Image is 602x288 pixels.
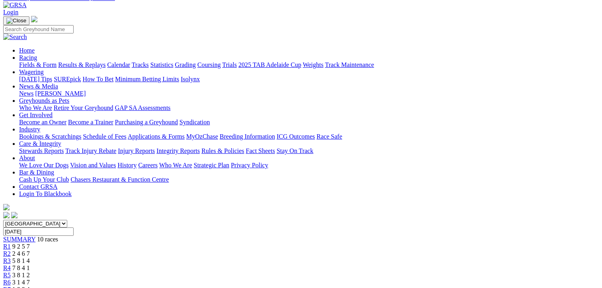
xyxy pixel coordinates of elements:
span: 3 8 1 2 [12,272,30,278]
a: Weights [303,61,323,68]
a: Bookings & Scratchings [19,133,81,140]
span: 7 8 4 1 [12,264,30,271]
a: Bar & Dining [19,169,54,176]
img: logo-grsa-white.png [31,16,37,22]
a: R4 [3,264,11,271]
a: SUMMARY [3,236,35,243]
a: R6 [3,279,11,286]
a: Purchasing a Greyhound [115,119,178,125]
img: Search [3,33,27,41]
img: GRSA [3,2,27,9]
div: Get Involved [19,119,599,126]
input: Search [3,25,74,33]
a: Strategic Plan [194,162,229,168]
a: Rules & Policies [201,147,244,154]
div: Bar & Dining [19,176,599,183]
a: Coursing [197,61,221,68]
a: Login [3,9,18,16]
a: Who We Are [19,104,52,111]
button: Toggle navigation [3,16,29,25]
a: Become a Trainer [68,119,113,125]
img: Close [6,18,26,24]
a: Track Maintenance [325,61,374,68]
a: News [19,90,33,97]
a: Trials [222,61,237,68]
a: [DATE] Tips [19,76,52,82]
input: Select date [3,227,74,236]
a: Retire Your Greyhound [54,104,113,111]
a: MyOzChase [186,133,218,140]
a: SUREpick [54,76,81,82]
img: facebook.svg [3,212,10,218]
a: Industry [19,126,40,133]
a: Minimum Betting Limits [115,76,179,82]
a: Greyhounds as Pets [19,97,69,104]
a: Schedule of Fees [83,133,126,140]
a: Cash Up Your Club [19,176,69,183]
a: Privacy Policy [231,162,268,168]
span: 5 8 1 4 [12,257,30,264]
a: Grading [175,61,196,68]
div: News & Media [19,90,599,97]
a: About [19,155,35,161]
a: We Love Our Dogs [19,162,68,168]
a: Login To Blackbook [19,190,72,197]
a: Calendar [107,61,130,68]
a: News & Media [19,83,58,90]
a: Track Injury Rebate [65,147,116,154]
a: GAP SA Assessments [115,104,171,111]
a: Vision and Values [70,162,116,168]
span: 10 races [37,236,58,243]
a: Racing [19,54,37,61]
a: Fact Sheets [246,147,275,154]
a: Stewards Reports [19,147,64,154]
a: How To Bet [83,76,114,82]
a: R1 [3,243,11,250]
div: About [19,162,599,169]
a: Home [19,47,35,54]
a: Stay On Track [277,147,313,154]
a: Results & Replays [58,61,105,68]
span: 2 4 6 7 [12,250,30,257]
a: Wagering [19,69,44,75]
div: Wagering [19,76,599,83]
a: Syndication [179,119,210,125]
a: R5 [3,272,11,278]
a: Care & Integrity [19,140,61,147]
img: logo-grsa-white.png [3,204,10,210]
a: Applications & Forms [128,133,185,140]
span: 3 1 4 7 [12,279,30,286]
a: Statistics [150,61,173,68]
a: [PERSON_NAME] [35,90,86,97]
a: Injury Reports [118,147,155,154]
a: Get Involved [19,112,53,118]
a: Chasers Restaurant & Function Centre [70,176,169,183]
div: Racing [19,61,599,69]
div: Care & Integrity [19,147,599,155]
a: Fields & Form [19,61,56,68]
a: R3 [3,257,11,264]
span: 9 2 5 7 [12,243,30,250]
div: Industry [19,133,599,140]
a: ICG Outcomes [277,133,315,140]
a: Isolynx [181,76,200,82]
a: Tracks [132,61,149,68]
div: Greyhounds as Pets [19,104,599,112]
a: Race Safe [316,133,342,140]
a: Who We Are [159,162,192,168]
img: twitter.svg [11,212,18,218]
a: Integrity Reports [156,147,200,154]
a: R2 [3,250,11,257]
a: Breeding Information [220,133,275,140]
a: 2025 TAB Adelaide Cup [238,61,301,68]
a: Careers [138,162,158,168]
a: History [117,162,136,168]
a: Become an Owner [19,119,66,125]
